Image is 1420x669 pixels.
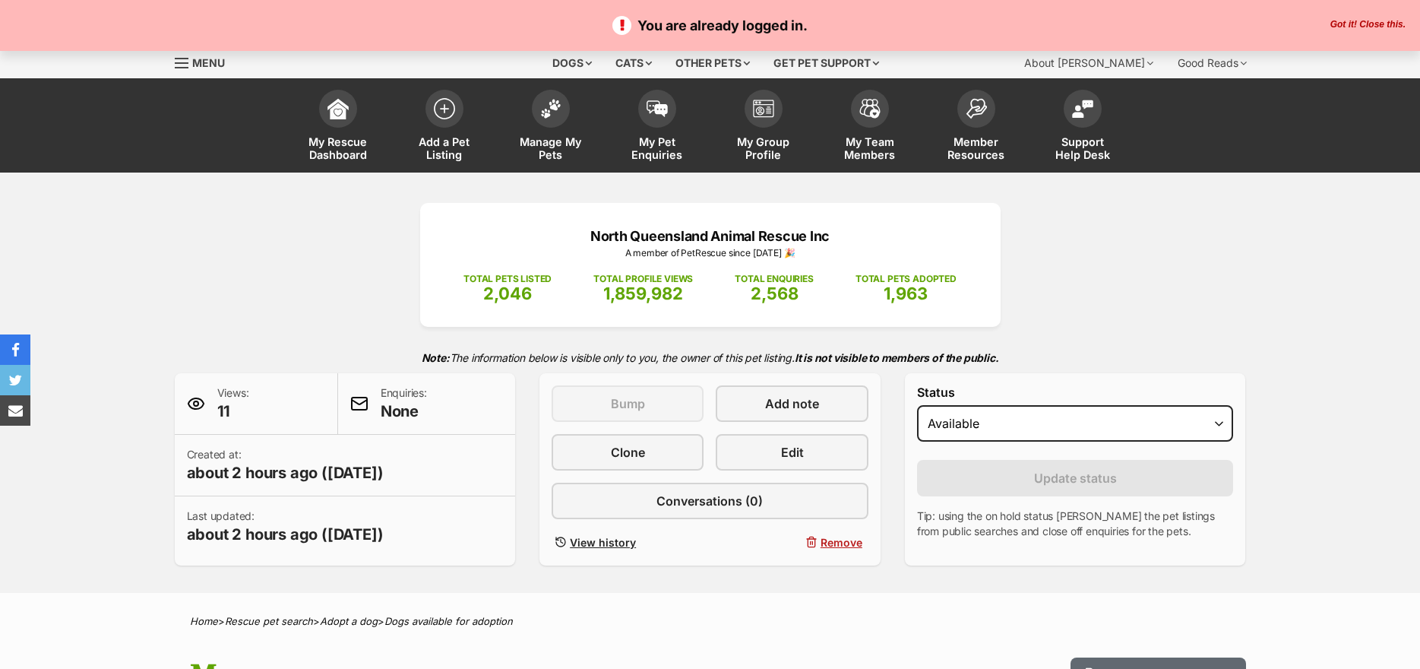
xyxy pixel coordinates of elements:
p: The information below is visible only to you, the owner of this pet listing. [175,342,1246,373]
span: Bump [611,395,645,413]
span: My Rescue Dashboard [304,135,372,161]
img: manage-my-pets-icon-02211641906a0b7f246fdf0571729dbe1e7629f14944591b6c1af311fb30b64b.svg [540,99,561,119]
p: Last updated: [187,509,384,545]
img: pet-enquiries-icon-7e3ad2cf08bfb03b45e93fb7055b45f3efa6380592205ae92323e6603595dc1f.svg [647,100,668,117]
button: Remove [716,531,868,553]
span: Clone [611,443,645,461]
span: None [381,401,427,422]
span: Edit [781,443,804,461]
span: Add note [765,395,819,413]
span: 1,963 [884,284,928,303]
p: Views: [217,385,249,422]
div: > > > [152,616,1269,627]
a: View history [552,531,704,553]
span: Conversations (0) [656,492,763,510]
a: Edit [716,434,868,471]
a: Adopt a dog [320,615,378,627]
p: Tip: using the on hold status [PERSON_NAME] the pet listings from public searches and close off e... [917,509,1234,539]
span: Support Help Desk [1048,135,1117,161]
img: group-profile-icon-3fa3cf56718a62981997c0bc7e787c4b2cf8bcc04b72c1350f741eb67cf2f40e.svg [753,100,774,118]
div: Good Reads [1167,48,1257,78]
a: My Pet Enquiries [604,82,710,173]
a: Dogs available for adoption [384,615,513,627]
a: Rescue pet search [225,615,313,627]
img: help-desk-icon-fdf02630f3aa405de69fd3d07c3f3aa587a6932b1a1747fa1d2bba05be0121f9.svg [1072,100,1093,118]
span: 1,859,982 [603,284,683,303]
a: Member Resources [923,82,1029,173]
span: 11 [217,401,249,422]
button: Close the banner [1326,19,1410,31]
a: My Team Members [817,82,923,173]
span: My Pet Enquiries [623,135,691,161]
span: Add a Pet Listing [410,135,479,161]
a: Conversations (0) [552,483,868,519]
p: TOTAL ENQUIRIES [735,272,813,286]
strong: Note: [422,351,450,364]
strong: It is not visible to members of the public. [795,351,999,364]
button: Bump [552,385,704,422]
a: Home [190,615,218,627]
span: My Group Profile [729,135,798,161]
p: TOTAL PROFILE VIEWS [593,272,693,286]
span: 2,046 [483,284,532,303]
a: My Rescue Dashboard [285,82,391,173]
span: View history [570,534,636,550]
div: Dogs [542,48,602,78]
img: dashboard-icon-eb2f2d2d3e046f16d808141f083e7271f6b2e854fb5c12c21221c1fb7104beca.svg [327,98,349,119]
img: add-pet-listing-icon-0afa8454b4691262ce3f59096e99ab1cd57d4a30225e0717b998d2c9b9846f56.svg [434,98,455,119]
a: Support Help Desk [1029,82,1136,173]
div: Get pet support [763,48,890,78]
span: My Team Members [836,135,904,161]
span: Update status [1034,469,1117,487]
a: My Group Profile [710,82,817,173]
a: Manage My Pets [498,82,604,173]
p: TOTAL PETS ADOPTED [855,272,957,286]
a: Menu [175,48,236,75]
div: Other pets [665,48,761,78]
p: Enquiries: [381,385,427,422]
a: Add note [716,385,868,422]
img: team-members-icon-5396bd8760b3fe7c0b43da4ab00e1e3bb1a5d9ba89233759b79545d2d3fc5d0d.svg [859,99,881,119]
label: Status [917,385,1234,399]
a: Clone [552,434,704,471]
span: about 2 hours ago ([DATE]) [187,524,384,545]
p: You are already logged in. [15,15,1405,36]
span: Remove [821,534,862,550]
p: North Queensland Animal Rescue Inc [443,226,978,246]
span: 2,568 [751,284,799,303]
img: member-resources-icon-8e73f808a243e03378d46382f2149f9095a855e16c252ad45f914b54edf8863c.svg [966,98,987,119]
p: TOTAL PETS LISTED [463,272,552,286]
button: Update status [917,460,1234,496]
a: Add a Pet Listing [391,82,498,173]
p: A member of PetRescue since [DATE] 🎉 [443,246,978,260]
div: Cats [605,48,663,78]
p: Created at: [187,447,384,484]
div: About [PERSON_NAME] [1014,48,1164,78]
span: about 2 hours ago ([DATE]) [187,462,384,484]
span: Menu [192,56,225,69]
span: Member Resources [942,135,1010,161]
span: Manage My Pets [517,135,585,161]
